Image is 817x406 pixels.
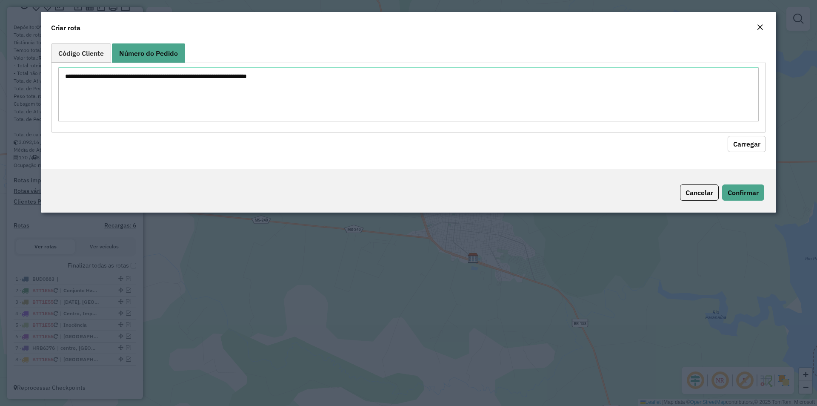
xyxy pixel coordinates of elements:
button: Confirmar [722,184,764,201]
button: Carregar [728,136,766,152]
button: Close [754,22,766,33]
span: Código Cliente [58,50,104,57]
em: Fechar [757,24,763,31]
span: Número do Pedido [119,50,178,57]
button: Cancelar [680,184,719,201]
h4: Criar rota [51,23,80,33]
